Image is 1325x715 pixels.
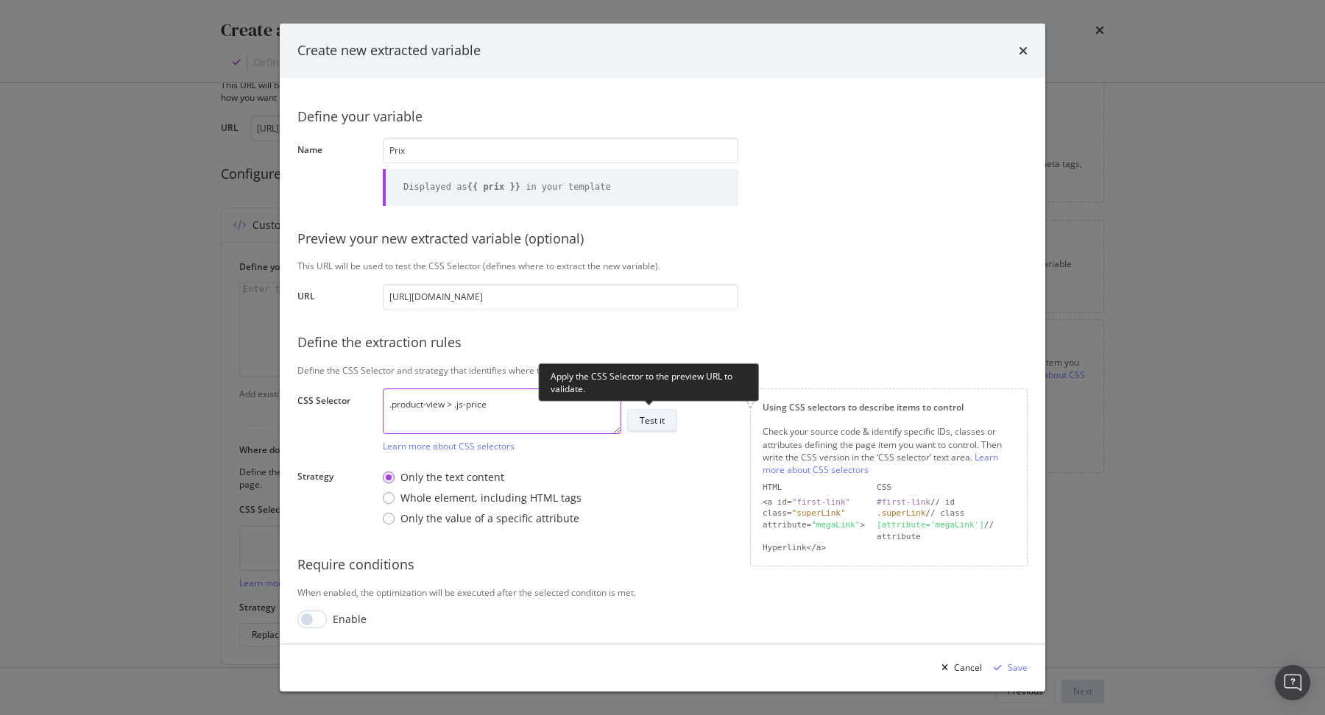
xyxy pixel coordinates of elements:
div: Whole element, including HTML tags [400,491,582,505]
div: "first-link" [792,497,850,507]
div: #first-link [877,497,930,507]
div: Check your source code & identify specific IDs, classes or attributes defining the page item you ... [763,425,1015,476]
div: Cancel [954,661,982,674]
div: // class [877,508,1015,519]
div: Create new extracted variable [297,41,481,60]
div: Require conditions [297,555,1028,575]
label: CSS Selector [297,394,371,449]
button: Cancel [936,656,982,680]
div: <a id= [763,497,865,508]
div: times [1019,41,1028,60]
div: Test it [640,414,665,427]
div: class= [763,508,865,519]
div: Define your variable [297,107,1028,127]
div: Only the text content [400,470,504,485]
div: modal [280,24,1045,691]
div: Apply the CSS Selector to the preview URL to validate. [538,363,759,401]
textarea: .product-view > .js-price [383,388,621,434]
div: // id [877,497,1015,508]
label: Name [297,143,371,202]
div: Enable [333,612,367,627]
div: attribute= > [763,519,865,542]
div: [attribute='megaLink'] [877,520,984,530]
div: CSS [877,482,1015,494]
div: Using CSS selectors to describe items to control [763,401,1015,413]
label: URL [297,290,371,306]
button: Test it [627,409,677,433]
div: "megaLink" [811,520,860,530]
div: Only the value of a specific attribute [383,511,582,526]
input: https://www.example.com [383,284,738,310]
a: Learn more about CSS selectors [763,451,998,476]
div: Define the CSS Selector and strategy that identifies where to extract the variable from your page. [297,364,1028,377]
div: This URL will be used to test the CSS Selector (defines where to extract the new variable). [297,260,1028,272]
div: Open Intercom Messenger [1275,665,1310,700]
div: HTML [763,482,865,494]
div: "superLink" [792,508,846,518]
label: Strategy [297,470,371,528]
a: Learn more about CSS selectors [383,440,515,452]
div: Whole element, including HTML tags [383,491,582,505]
div: // attribute [877,519,1015,542]
div: Displayed as in your template [403,181,611,193]
div: Save [1008,661,1028,674]
div: When enabled, the optimization will be executed after the selected conditon is met. [297,586,1028,599]
div: .superLink [877,508,925,518]
div: Hyperlink</a> [763,542,865,554]
button: Save [988,656,1028,680]
div: Preview your new extracted variable (optional) [297,230,1028,249]
div: Only the value of a specific attribute [400,511,579,526]
div: Define the extraction rules [297,333,1028,352]
div: Only the text content [383,470,582,485]
b: {{ prix }} [467,182,520,192]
